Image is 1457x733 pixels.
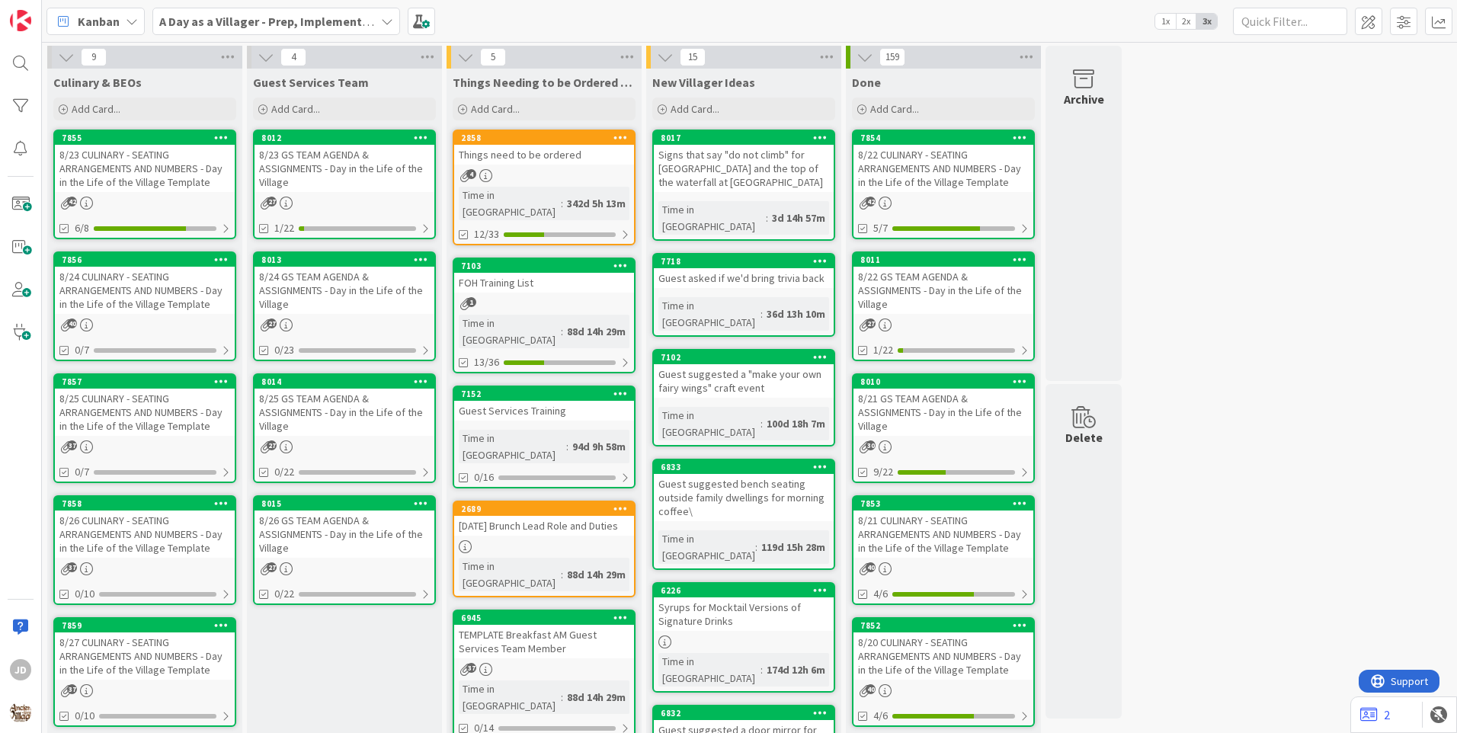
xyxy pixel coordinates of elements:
[661,352,834,363] div: 7102
[454,131,634,165] div: 2858Things need to be ordered
[768,210,829,226] div: 3d 14h 57m
[658,201,766,235] div: Time in [GEOGRAPHIC_DATA]
[658,297,761,331] div: Time in [GEOGRAPHIC_DATA]
[55,253,235,314] div: 78568/24 CULINARY - SEATING ARRANGEMENTS AND NUMBERS - Day in the Life of the Village Template
[652,253,835,337] a: 7718Guest asked if we'd bring trivia backTime in [GEOGRAPHIC_DATA]:36d 13h 10m
[658,530,755,564] div: Time in [GEOGRAPHIC_DATA]
[253,75,369,90] span: Guest Services Team
[654,460,834,474] div: 6833
[53,251,236,361] a: 78568/24 CULINARY - SEATING ARRANGEMENTS AND NUMBERS - Day in the Life of the Village Template0/7
[253,251,436,361] a: 80138/24 GS TEAM AGENDA & ASSIGNMENTS - Day in the Life of the Village0/23
[75,464,89,480] span: 0/7
[75,342,89,358] span: 0/7
[654,254,834,268] div: 7718
[55,253,235,267] div: 7856
[67,562,77,572] span: 37
[274,464,294,480] span: 0/22
[654,474,834,521] div: Guest suggested bench seating outside family dwellings for morning coffee\
[755,539,757,555] span: :
[461,389,634,399] div: 7152
[55,131,235,192] div: 78558/23 CULINARY - SEATING ARRANGEMENTS AND NUMBERS - Day in the Life of the Village Template
[866,318,876,328] span: 27
[453,130,636,245] a: 2858Things need to be orderedTime in [GEOGRAPHIC_DATA]:342d 5h 13m12/33
[860,620,1033,631] div: 7852
[480,48,506,66] span: 5
[661,585,834,596] div: 6226
[853,375,1033,436] div: 80108/21 GS TEAM AGENDA & ASSIGNMENTS - Day in the Life of the Village
[53,373,236,483] a: 78578/25 CULINARY - SEATING ARRANGEMENTS AND NUMBERS - Day in the Life of the Village Template0/7
[10,10,31,31] img: Visit kanbanzone.com
[561,323,563,340] span: :
[461,261,634,271] div: 7103
[652,582,835,693] a: 6226Syrups for Mocktail Versions of Signature DrinksTime in [GEOGRAPHIC_DATA]:174d 12h 6m
[55,375,235,436] div: 78578/25 CULINARY - SEATING ARRANGEMENTS AND NUMBERS - Day in the Life of the Village Template
[10,659,31,680] div: JD
[55,389,235,436] div: 8/25 CULINARY - SEATING ARRANGEMENTS AND NUMBERS - Day in the Life of the Village Template
[853,253,1033,267] div: 8011
[72,102,120,116] span: Add Card...
[454,502,634,536] div: 2689[DATE] Brunch Lead Role and Duties
[566,438,568,455] span: :
[680,48,706,66] span: 15
[852,373,1035,483] a: 80108/21 GS TEAM AGENDA & ASSIGNMENTS - Day in the Life of the Village9/22
[852,75,881,90] span: Done
[561,566,563,583] span: :
[671,102,719,116] span: Add Card...
[852,617,1035,727] a: 78528/20 CULINARY - SEATING ARRANGEMENTS AND NUMBERS - Day in the Life of the Village Template4/6
[853,389,1033,436] div: 8/21 GS TEAM AGENDA & ASSIGNMENTS - Day in the Life of the Village
[474,226,499,242] span: 12/33
[661,256,834,267] div: 7718
[255,253,434,267] div: 8013
[255,497,434,558] div: 80158/26 GS TEAM AGENDA & ASSIGNMENTS - Day in the Life of the Village
[454,611,634,658] div: 6945TEMPLATE Breakfast AM Guest Services Team Member
[53,617,236,727] a: 78598/27 CULINARY - SEATING ARRANGEMENTS AND NUMBERS - Day in the Life of the Village Template0/10
[255,267,434,314] div: 8/24 GS TEAM AGENDA & ASSIGNMENTS - Day in the Life of the Village
[62,498,235,509] div: 7858
[274,220,294,236] span: 1/22
[255,497,434,511] div: 8015
[62,376,235,387] div: 7857
[853,267,1033,314] div: 8/22 GS TEAM AGENDA & ASSIGNMENTS - Day in the Life of the Village
[55,145,235,192] div: 8/23 CULINARY - SEATING ARRANGEMENTS AND NUMBERS - Day in the Life of the Village Template
[471,102,520,116] span: Add Card...
[55,497,235,558] div: 78588/26 CULINARY - SEATING ARRANGEMENTS AND NUMBERS - Day in the Life of the Village Template
[873,220,888,236] span: 5/7
[860,254,1033,265] div: 8011
[658,407,761,440] div: Time in [GEOGRAPHIC_DATA]
[654,131,834,145] div: 8017
[658,653,761,687] div: Time in [GEOGRAPHIC_DATA]
[271,102,320,116] span: Add Card...
[1176,14,1196,29] span: 2x
[652,75,755,90] span: New Villager Ideas
[652,349,835,447] a: 7102Guest suggested a "make your own fairy wings" craft eventTime in [GEOGRAPHIC_DATA]:100d 18h 7m
[461,133,634,143] div: 2858
[55,619,235,632] div: 7859
[757,539,829,555] div: 119d 15h 28m
[453,386,636,488] a: 7152Guest Services TrainingTime in [GEOGRAPHIC_DATA]:94d 9h 58m0/16
[763,661,829,678] div: 174d 12h 6m
[654,584,834,597] div: 6226
[763,306,829,322] div: 36d 13h 10m
[873,586,888,602] span: 4/6
[561,689,563,706] span: :
[453,501,636,597] a: 2689[DATE] Brunch Lead Role and DutiesTime in [GEOGRAPHIC_DATA]:88d 14h 29m
[860,498,1033,509] div: 7853
[67,684,77,694] span: 37
[10,702,31,723] img: avatar
[652,130,835,241] a: 8017Signs that say "do not climb" for [GEOGRAPHIC_DATA] and the top of the waterfall at [GEOGRAPH...
[563,566,629,583] div: 88d 14h 29m
[261,498,434,509] div: 8015
[563,195,629,212] div: 342d 5h 13m
[461,613,634,623] div: 6945
[866,440,876,450] span: 30
[853,375,1033,389] div: 8010
[474,354,499,370] span: 13/36
[561,195,563,212] span: :
[454,401,634,421] div: Guest Services Training
[75,586,94,602] span: 0/10
[274,586,294,602] span: 0/22
[654,706,834,720] div: 6832
[459,680,561,714] div: Time in [GEOGRAPHIC_DATA]
[255,253,434,314] div: 80138/24 GS TEAM AGENDA & ASSIGNMENTS - Day in the Life of the Village
[1360,706,1390,724] a: 2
